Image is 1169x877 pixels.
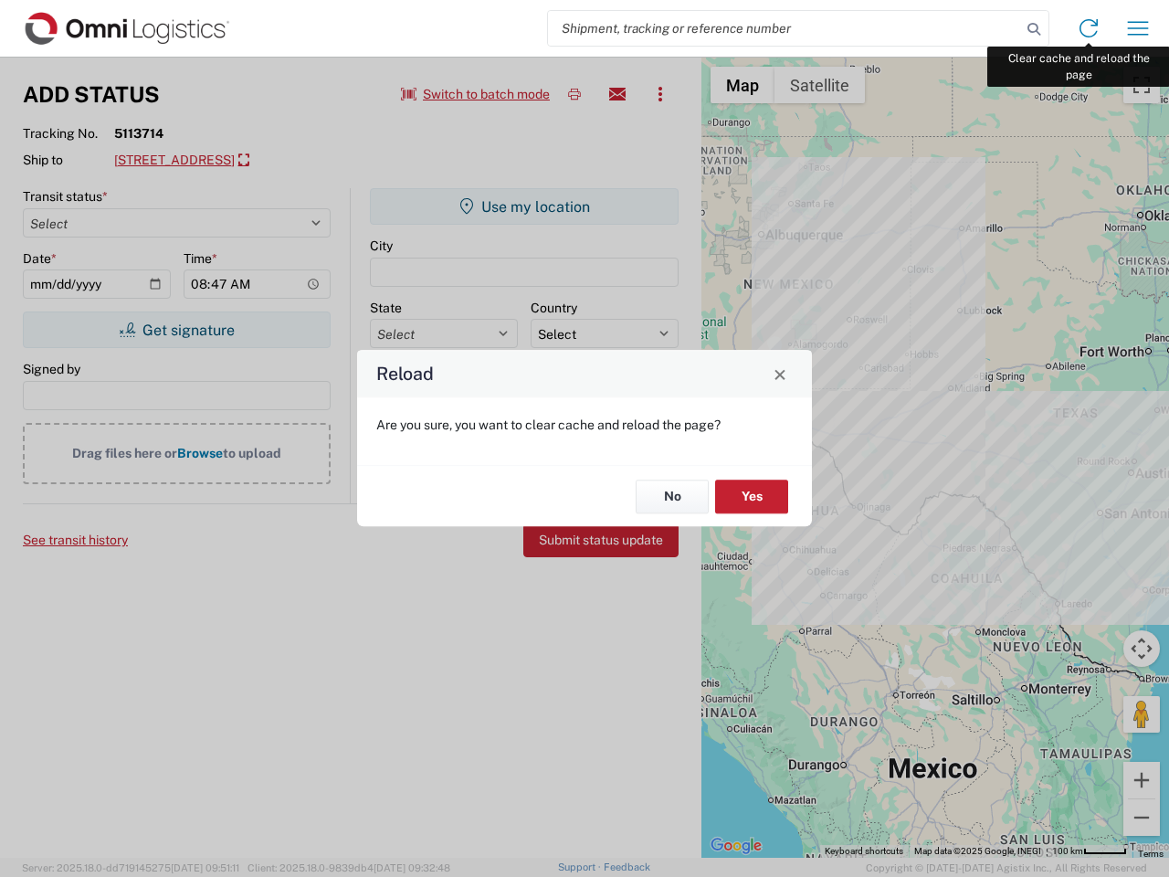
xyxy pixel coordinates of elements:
button: Yes [715,480,788,513]
h4: Reload [376,361,434,387]
button: No [636,480,709,513]
input: Shipment, tracking or reference number [548,11,1021,46]
p: Are you sure, you want to clear cache and reload the page? [376,417,793,433]
button: Close [767,361,793,386]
